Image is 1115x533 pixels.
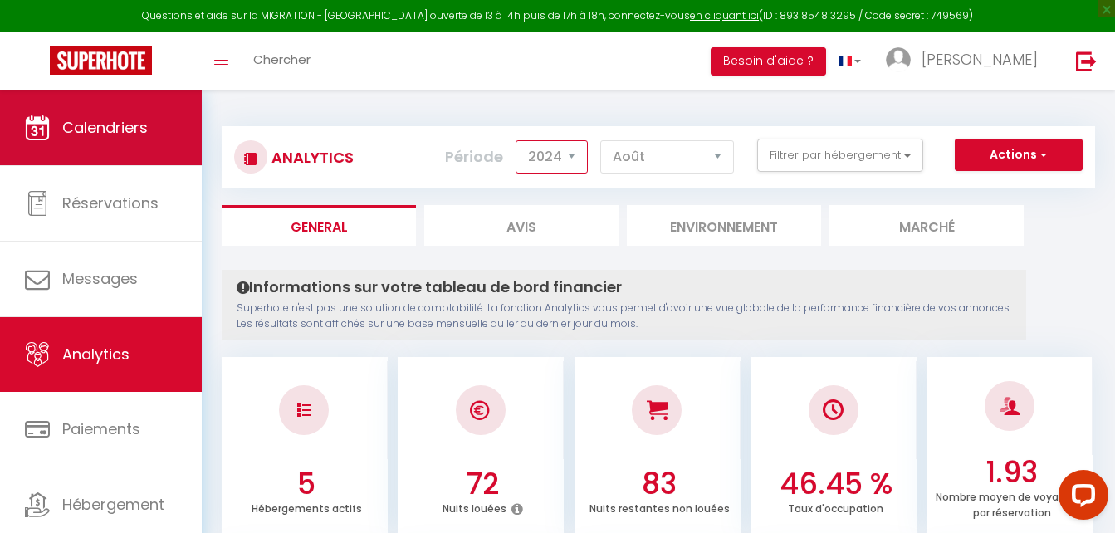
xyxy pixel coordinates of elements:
button: Filtrer par hébergement [757,139,923,172]
h3: 83 [583,467,736,501]
li: Avis [424,205,619,246]
img: ... [886,47,911,72]
h3: 1.93 [936,455,1089,490]
li: General [222,205,416,246]
span: Messages [62,268,138,289]
li: Marché [829,205,1024,246]
h3: Analytics [267,139,354,176]
span: Paiements [62,418,140,439]
img: Super Booking [50,46,152,75]
h3: 72 [406,467,560,501]
button: Actions [955,139,1083,172]
p: Superhote n'est pas une solution de comptabilité. La fonction Analytics vous permet d'avoir une v... [237,301,1011,332]
span: Chercher [253,51,311,68]
span: Analytics [62,344,130,364]
img: logout [1076,51,1097,71]
span: [PERSON_NAME] [922,49,1038,70]
label: Période [445,139,503,175]
span: Réservations [62,193,159,213]
a: Chercher [241,32,323,90]
p: Nombre moyen de voyageurs par réservation [936,487,1088,520]
span: Hébergement [62,494,164,515]
a: ... [PERSON_NAME] [873,32,1059,90]
h4: Informations sur votre tableau de bord financier [237,278,1011,296]
p: Taux d'occupation [788,498,883,516]
p: Nuits restantes non louées [589,498,730,516]
span: Calendriers [62,117,148,138]
iframe: LiveChat chat widget [1045,463,1115,533]
a: en cliquant ici [690,8,759,22]
p: Hébergements actifs [252,498,362,516]
h3: 5 [230,467,384,501]
img: NO IMAGE [297,403,311,417]
li: Environnement [627,205,821,246]
h3: 46.45 % [759,467,912,501]
button: Besoin d'aide ? [711,47,826,76]
p: Nuits louées [443,498,506,516]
